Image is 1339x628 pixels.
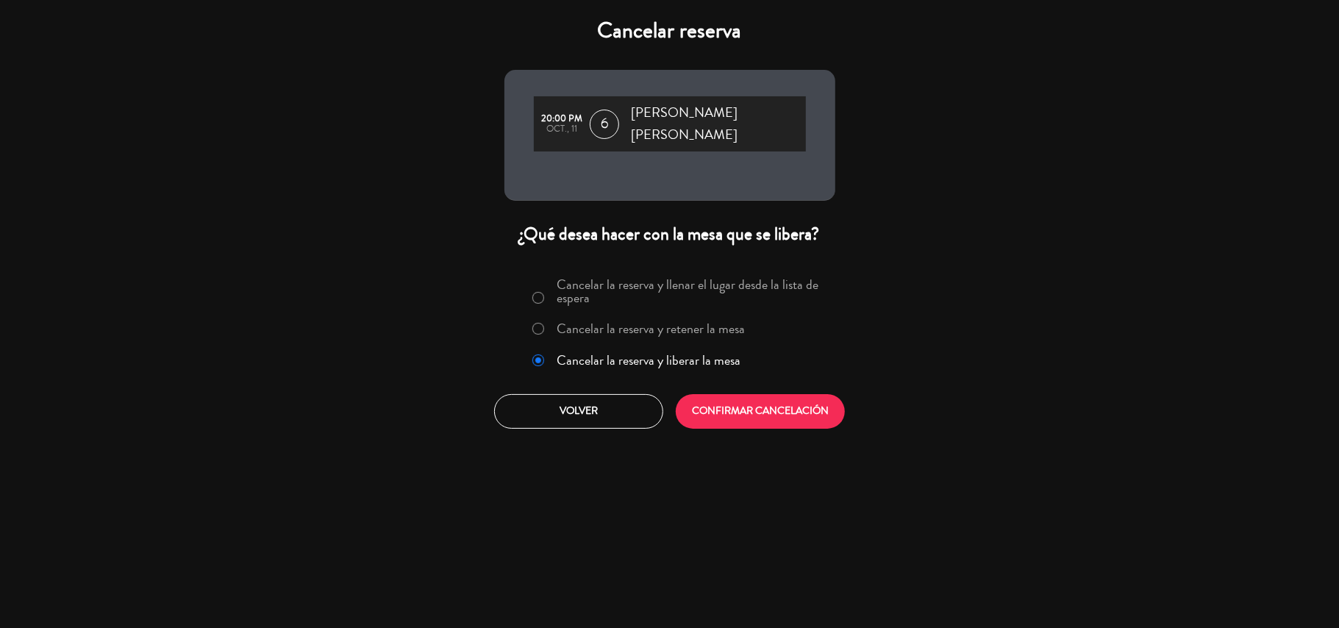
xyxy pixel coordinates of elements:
[504,223,835,246] div: ¿Qué desea hacer con la mesa que se libera?
[504,18,835,44] h4: Cancelar reserva
[557,322,745,335] label: Cancelar la reserva y retener la mesa
[590,110,619,139] span: 6
[541,114,583,124] div: 20:00 PM
[541,124,583,135] div: oct., 11
[557,278,826,304] label: Cancelar la reserva y llenar el lugar desde la lista de espera
[676,394,845,429] button: CONFIRMAR CANCELACIÓN
[557,354,740,367] label: Cancelar la reserva y liberar la mesa
[631,102,805,146] span: [PERSON_NAME] [PERSON_NAME]
[494,394,663,429] button: Volver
